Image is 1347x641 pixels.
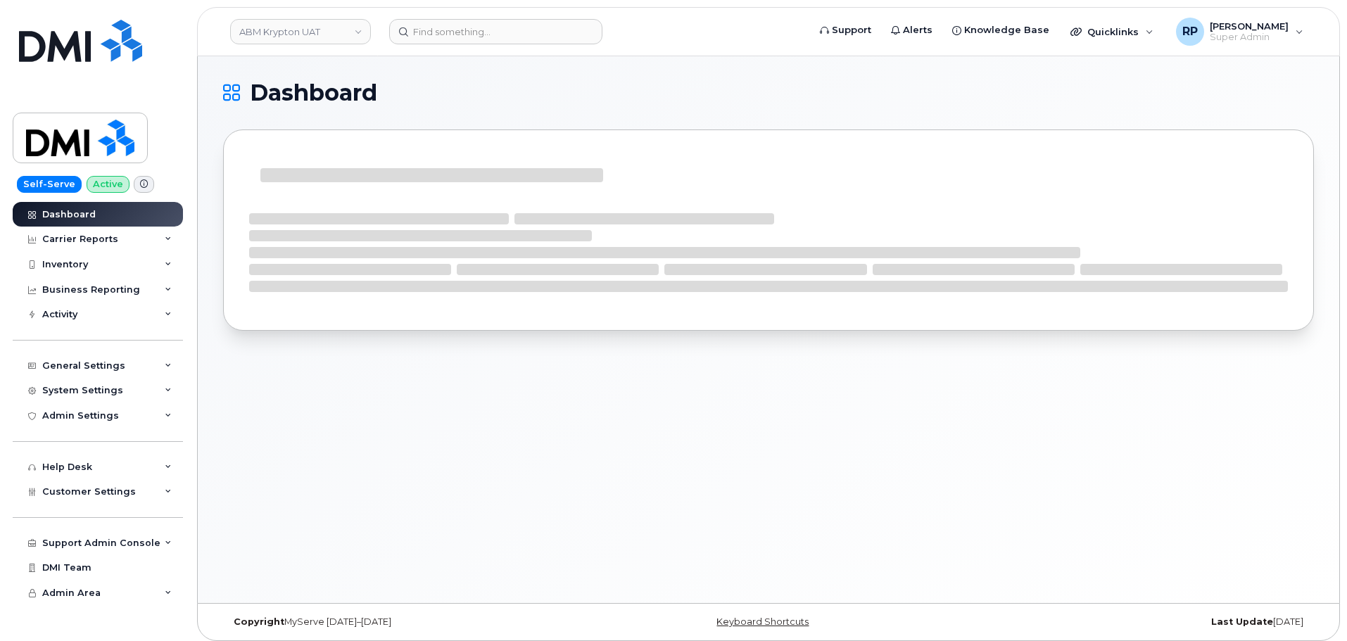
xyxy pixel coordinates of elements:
a: Keyboard Shortcuts [716,616,809,627]
span: Dashboard [250,82,377,103]
div: MyServe [DATE]–[DATE] [223,616,587,628]
strong: Last Update [1211,616,1273,627]
strong: Copyright [234,616,284,627]
div: [DATE] [950,616,1314,628]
